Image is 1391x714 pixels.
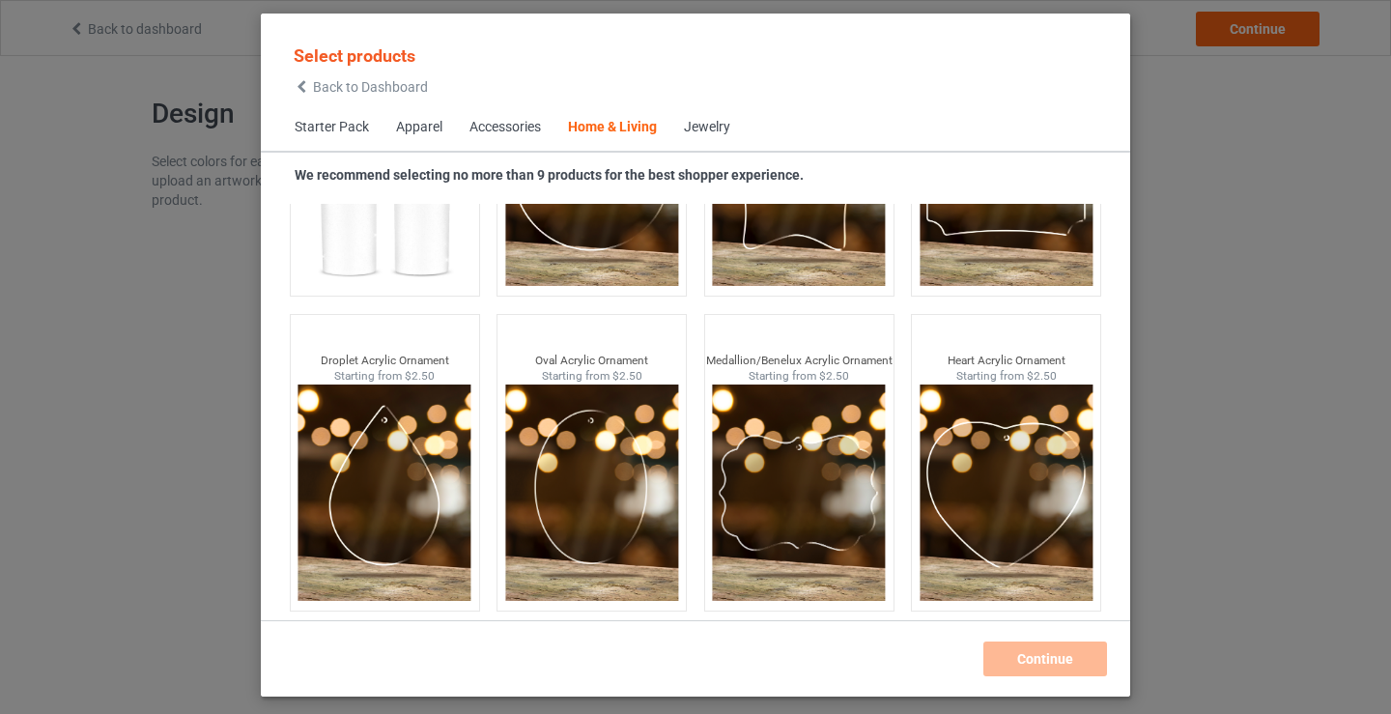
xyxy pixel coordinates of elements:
[705,353,894,369] div: Medallion/Benelux Acrylic Ornament
[313,79,428,95] span: Back to Dashboard
[705,368,894,385] div: Starting from
[713,385,886,601] img: medallion-thumbnail.png
[912,368,1100,385] div: Starting from
[405,369,435,383] span: $2.50
[396,118,442,137] div: Apparel
[469,118,541,137] div: Accessories
[291,368,479,385] div: Starting from
[819,369,849,383] span: $2.50
[920,385,1093,601] img: heart-thumbnail.png
[497,353,686,369] div: Oval Acrylic Ornament
[281,104,383,151] span: Starter Pack
[912,353,1100,369] div: Heart Acrylic Ornament
[612,369,642,383] span: $2.50
[505,385,678,601] img: oval-thumbnail.png
[295,167,804,183] strong: We recommend selecting no more than 9 products for the best shopper experience.
[568,118,657,137] div: Home & Living
[294,45,415,66] span: Select products
[684,118,730,137] div: Jewelry
[497,368,686,385] div: Starting from
[291,353,479,369] div: Droplet Acrylic Ornament
[298,385,471,601] img: drop-thumbnail.png
[1027,369,1057,383] span: $2.50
